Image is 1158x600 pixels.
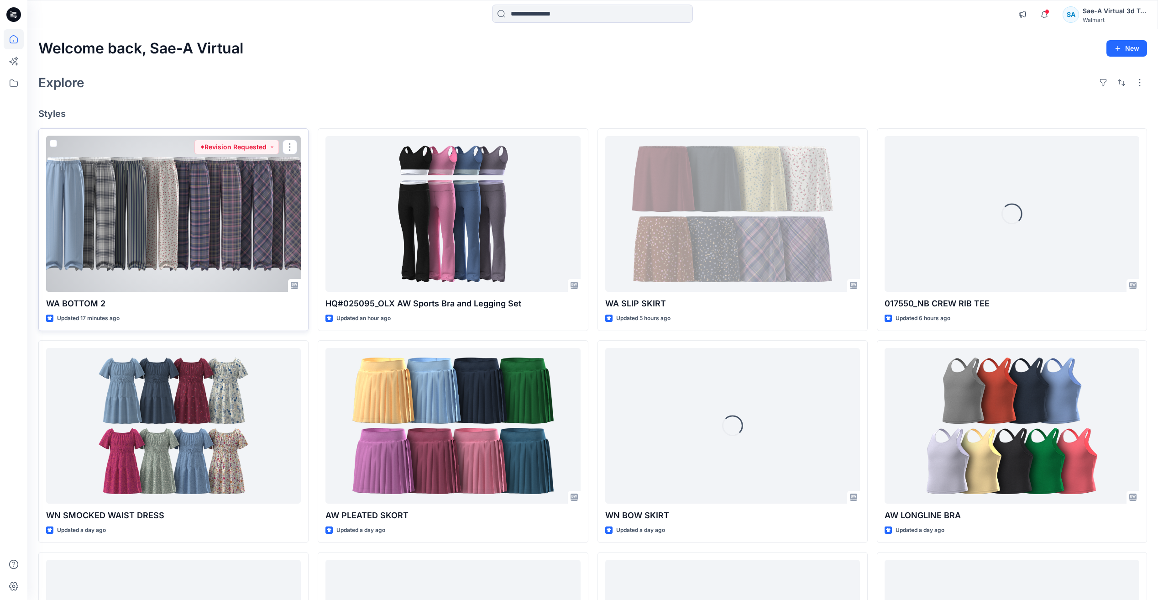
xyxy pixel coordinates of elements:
a: AW PLEATED SKORT [325,348,580,504]
p: Updated 5 hours ago [616,314,671,323]
a: AW LONGLINE BRA [885,348,1139,504]
div: Sae-A Virtual 3d Team [1083,5,1147,16]
div: SA [1063,6,1079,23]
p: AW LONGLINE BRA [885,509,1139,522]
button: New [1106,40,1147,57]
p: HQ#025095_OLX AW Sports Bra and Legging Set [325,297,580,310]
p: Updated a day ago [336,526,385,535]
p: AW PLEATED SKORT [325,509,580,522]
p: WN BOW SKIRT [605,509,860,522]
p: Updated a day ago [616,526,665,535]
p: WA SLIP SKIRT [605,297,860,310]
a: WA BOTTOM 2 [46,136,301,292]
a: WA SLIP SKIRT [605,136,860,292]
p: Updated a day ago [896,526,944,535]
a: HQ#025095_OLX AW Sports Bra and Legging Set [325,136,580,292]
h2: Welcome back, Sae-A Virtual [38,40,243,57]
p: WN SMOCKED WAIST DRESS [46,509,301,522]
h2: Explore [38,75,84,90]
p: Updated an hour ago [336,314,391,323]
a: WN SMOCKED WAIST DRESS [46,348,301,504]
div: Walmart [1083,16,1147,23]
p: 017550_NB CREW RIB TEE [885,297,1139,310]
p: Updated 17 minutes ago [57,314,120,323]
p: Updated 6 hours ago [896,314,950,323]
h4: Styles [38,108,1147,119]
p: Updated a day ago [57,526,106,535]
p: WA BOTTOM 2 [46,297,301,310]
